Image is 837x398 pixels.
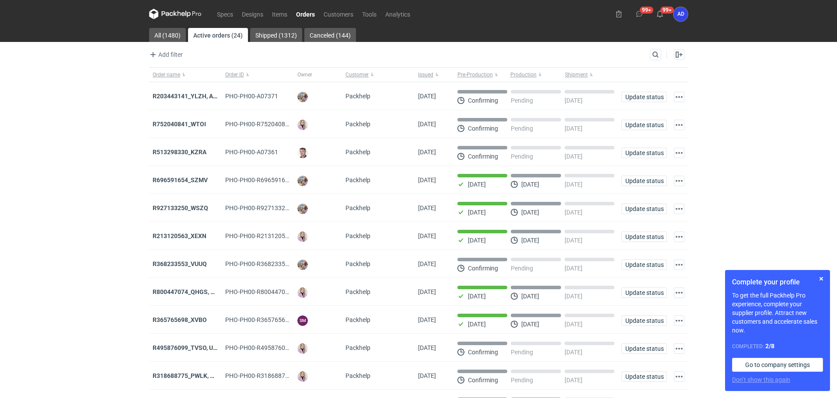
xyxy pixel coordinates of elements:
[149,68,222,82] button: Order name
[621,343,667,354] button: Update status
[625,234,663,240] span: Update status
[297,71,312,78] span: Owner
[345,316,370,323] span: Packhelp
[732,342,823,351] div: Completed:
[511,377,533,384] p: Pending
[153,177,208,183] a: R696591654_SZMV
[565,71,588,78] span: Shipment
[418,93,436,100] span: 13/10/2025
[319,9,358,19] a: Customers
[457,71,493,78] span: Pre-Production
[674,287,684,298] button: Actions
[674,343,684,354] button: Actions
[468,237,486,244] p: [DATE]
[521,237,539,244] p: [DATE]
[673,7,688,21] figcaption: AD
[297,176,308,186] img: Michał Palasek
[511,265,533,272] p: Pending
[345,288,370,295] span: Packhelp
[153,372,227,379] strong: R318688775_PWLK, WTKU
[653,7,667,21] button: 99+
[468,265,498,272] p: Confirming
[565,209,582,216] p: [DATE]
[345,372,370,379] span: Packhelp
[418,232,436,239] span: 09/10/2025
[225,177,311,183] span: PHO-PH00-R696591654_SZMV
[153,260,207,267] a: R368233553_VUUQ
[342,68,415,82] button: Customer
[510,71,537,78] span: Production
[511,125,533,132] p: Pending
[765,343,774,350] strong: 2 / 8
[225,149,278,156] span: PHO-PH00-A07361
[468,321,486,328] p: [DATE]
[625,374,663,380] span: Update status
[297,232,308,242] img: Klaudia Wiśniewska
[621,92,667,102] button: Update status
[225,71,244,78] span: Order ID
[625,206,663,212] span: Update status
[673,7,688,21] div: Anita Dolczewska
[153,232,206,239] a: R213120563_XEXN
[468,209,486,216] p: [DATE]
[147,49,183,60] button: Add filter
[297,204,308,214] img: Michał Palasek
[153,71,180,78] span: Order name
[565,265,582,272] p: [DATE]
[625,290,663,296] span: Update status
[418,344,436,351] span: 07/10/2025
[153,149,206,156] a: R513298330_KZRA
[625,178,663,184] span: Update status
[625,150,663,156] span: Update status
[292,9,319,19] a: Orders
[621,260,667,270] button: Update status
[468,349,498,356] p: Confirming
[345,232,370,239] span: Packhelp
[418,260,436,267] span: 08/10/2025
[345,71,369,78] span: Customer
[674,260,684,270] button: Actions
[732,375,790,384] button: Don’t show this again
[297,148,308,158] img: Maciej Sikora
[511,349,533,356] p: Pending
[153,344,223,351] strong: R495876099_TVSO, UQHI
[213,9,237,19] a: Specs
[621,371,667,382] button: Update status
[565,237,582,244] p: [DATE]
[153,93,227,100] strong: R203443141_YLZH, AHYW
[418,204,436,211] span: 09/10/2025
[674,204,684,214] button: Actions
[674,315,684,326] button: Actions
[674,120,684,130] button: Actions
[297,371,308,382] img: Klaudia Wiśniewska
[225,204,311,211] span: PHO-PH00-R927133250_WSZQ
[565,181,582,188] p: [DATE]
[625,262,663,268] span: Update status
[565,321,582,328] p: [DATE]
[268,9,292,19] a: Items
[621,204,667,214] button: Update status
[674,148,684,158] button: Actions
[153,316,207,323] a: R365765698_XVBO
[468,153,498,160] p: Confirming
[345,93,370,100] span: Packhelp
[345,149,370,156] span: Packhelp
[621,287,667,298] button: Update status
[563,68,618,82] button: Shipment
[511,97,533,104] p: Pending
[345,344,370,351] span: Packhelp
[468,377,498,384] p: Confirming
[468,125,498,132] p: Confirming
[153,288,263,295] a: R800447074_QHGS, NYZC, DXPA, QBLZ
[565,349,582,356] p: [DATE]
[565,97,582,104] p: [DATE]
[297,120,308,130] img: Klaudia Wiśniewska
[345,177,370,183] span: Packhelp
[468,97,498,104] p: Confirming
[188,28,248,42] a: Active orders (24)
[674,371,684,382] button: Actions
[418,177,436,183] span: 10/10/2025
[625,122,663,128] span: Update status
[674,92,684,102] button: Actions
